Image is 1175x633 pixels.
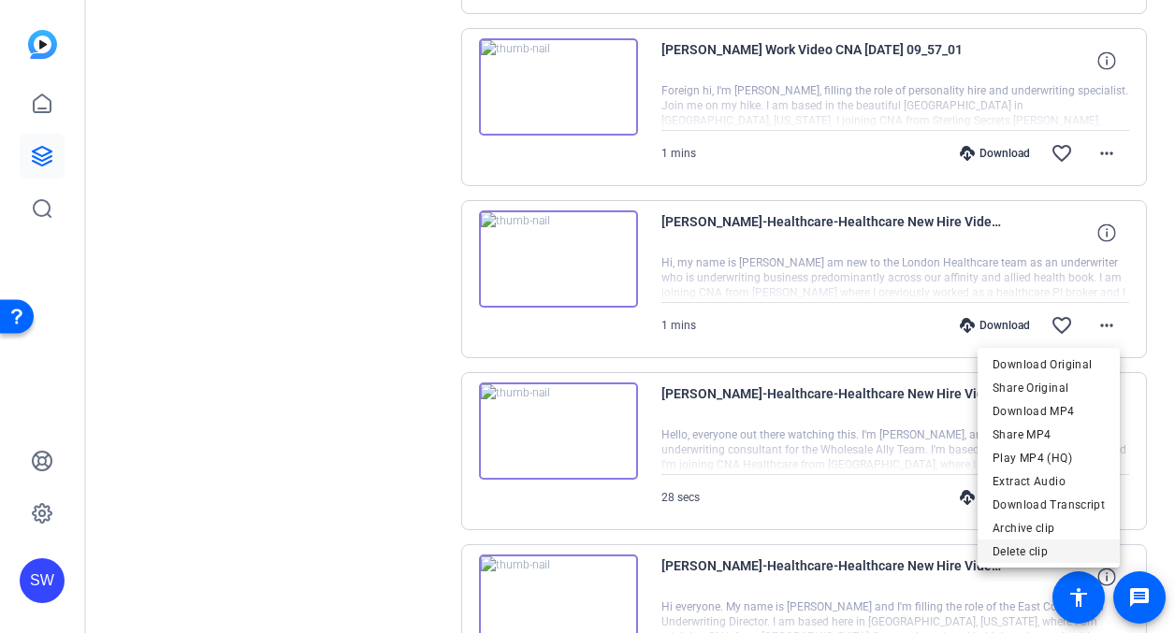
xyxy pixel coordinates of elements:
span: Delete clip [993,540,1105,563]
span: Archive clip [993,517,1105,539]
span: Download MP4 [993,400,1105,423]
span: Play MP4 (HQ) [993,447,1105,469]
span: Share MP4 [993,424,1105,446]
span: Share Original [993,377,1105,399]
span: Download Original [993,353,1105,376]
span: Download Transcript [993,494,1105,516]
span: Extract Audio [993,470,1105,493]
